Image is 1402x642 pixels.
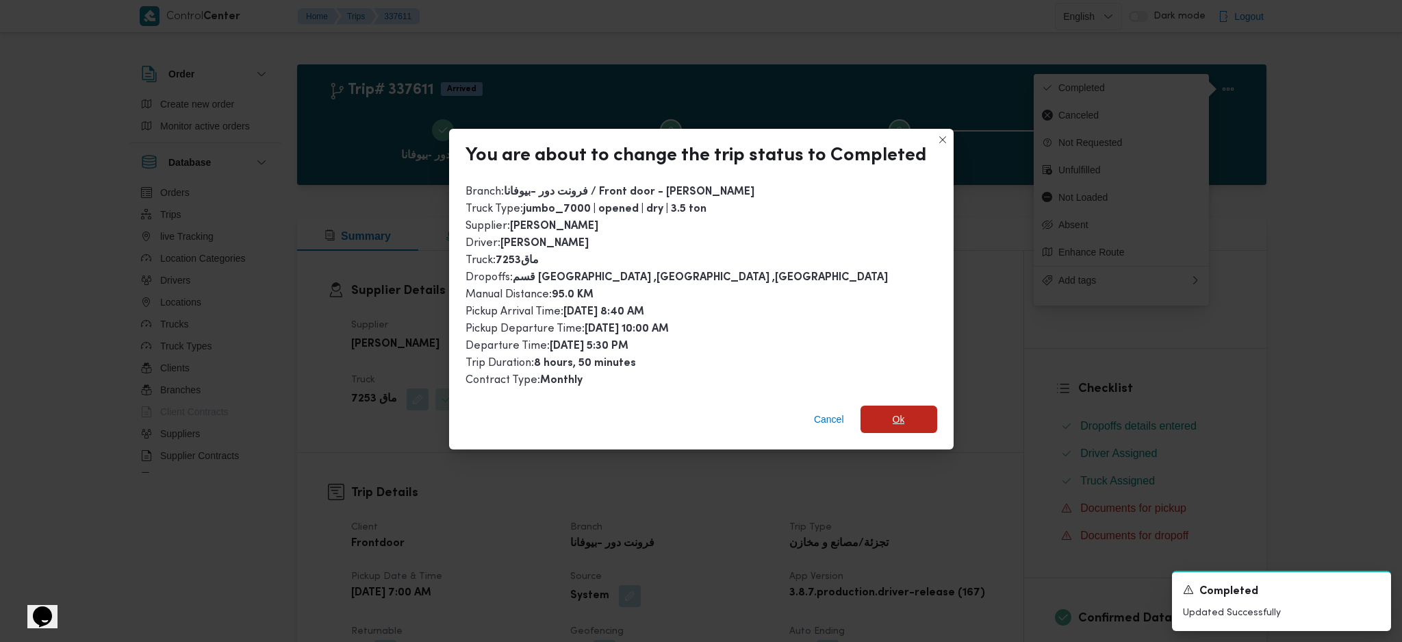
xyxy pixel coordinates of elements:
span: Driver : [466,238,589,249]
span: Ok [893,411,905,428]
b: [DATE] 8:40 AM [563,307,644,317]
span: Trip Duration : [466,358,636,369]
b: 95.0 KM [552,290,594,300]
b: jumbo_7000 | opened | dry | 3.5 ton [523,204,706,214]
span: Dropoffs : [466,272,888,283]
b: Monthly [540,375,583,386]
span: Pickup Departure Time : [466,323,669,334]
b: [DATE] 10:00 AM [585,324,669,334]
span: Departure Time : [466,341,628,351]
span: Truck Type : [466,203,706,214]
span: Supplier : [466,221,598,232]
b: 8 hours, 50 minutes [534,358,636,369]
button: Closes this modal window [934,132,951,148]
b: [PERSON_NAME] [500,238,589,249]
div: You are about to change the trip status to Completed [466,145,926,167]
span: Completed [1199,584,1258,600]
b: فرونت دور -بيوفانا / Front door - [PERSON_NAME] [504,187,754,197]
b: قسم [GEOGRAPHIC_DATA] ,[GEOGRAPHIC_DATA] ,[GEOGRAPHIC_DATA] [513,273,888,283]
b: [PERSON_NAME] [510,221,598,232]
button: Ok [861,406,937,433]
span: Branch : [466,186,754,197]
b: [DATE] 5:30 PM [550,341,628,351]
span: Pickup Arrival Time : [466,306,644,317]
p: Updated Successfully [1183,606,1380,620]
b: ماق7253 [496,256,539,266]
div: Notification [1183,583,1380,600]
span: Truck : [466,255,539,266]
span: Manual Distance : [466,289,594,300]
button: Cancel [808,406,850,433]
iframe: chat widget [14,587,58,628]
span: Cancel [814,411,844,428]
span: Contract Type : [466,375,583,386]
